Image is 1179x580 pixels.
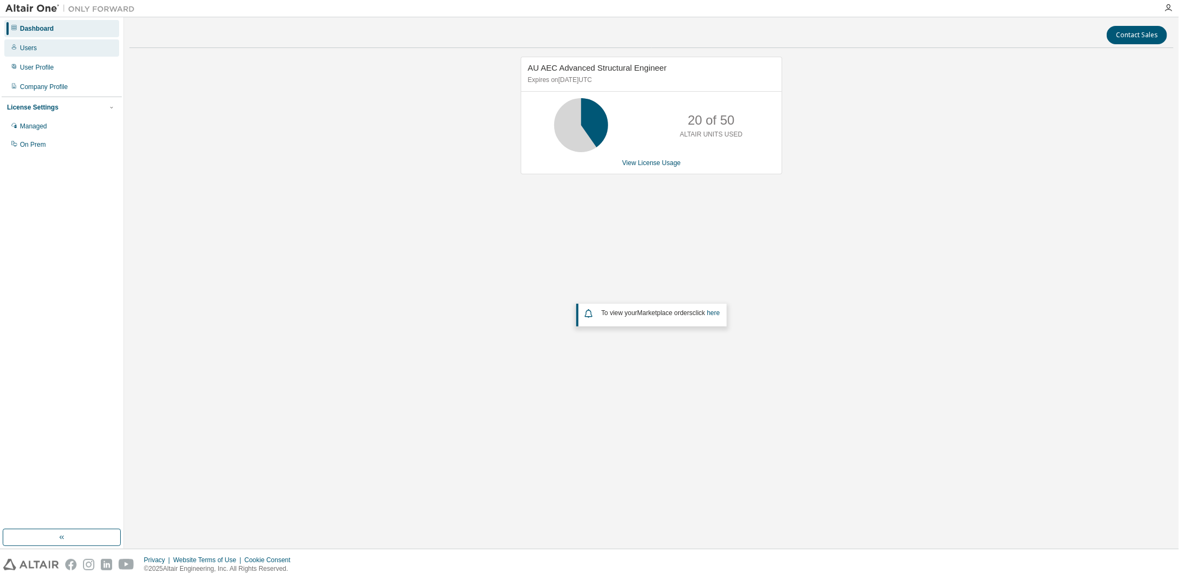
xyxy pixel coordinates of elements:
[20,24,54,33] div: Dashboard
[3,559,59,570] img: altair_logo.svg
[20,63,54,72] div: User Profile
[601,309,720,317] span: To view your click
[173,556,244,564] div: Website Terms of Use
[20,140,46,149] div: On Prem
[5,3,140,14] img: Altair One
[65,559,77,570] img: facebook.svg
[707,309,720,317] a: here
[528,76,773,85] p: Expires on [DATE] UTC
[144,564,297,574] p: © 2025 Altair Engineering, Inc. All Rights Reserved.
[83,559,94,570] img: instagram.svg
[688,111,735,129] p: 20 of 50
[144,556,173,564] div: Privacy
[528,63,667,72] span: AU AEC Advanced Structural Engineer
[20,83,68,91] div: Company Profile
[1107,26,1167,44] button: Contact Sales
[622,159,681,167] a: View License Usage
[7,103,58,112] div: License Settings
[101,559,112,570] img: linkedin.svg
[680,130,742,139] p: ALTAIR UNITS USED
[20,44,37,52] div: Users
[637,309,693,317] em: Marketplace orders
[20,122,47,131] div: Managed
[119,559,134,570] img: youtube.svg
[244,556,297,564] div: Cookie Consent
